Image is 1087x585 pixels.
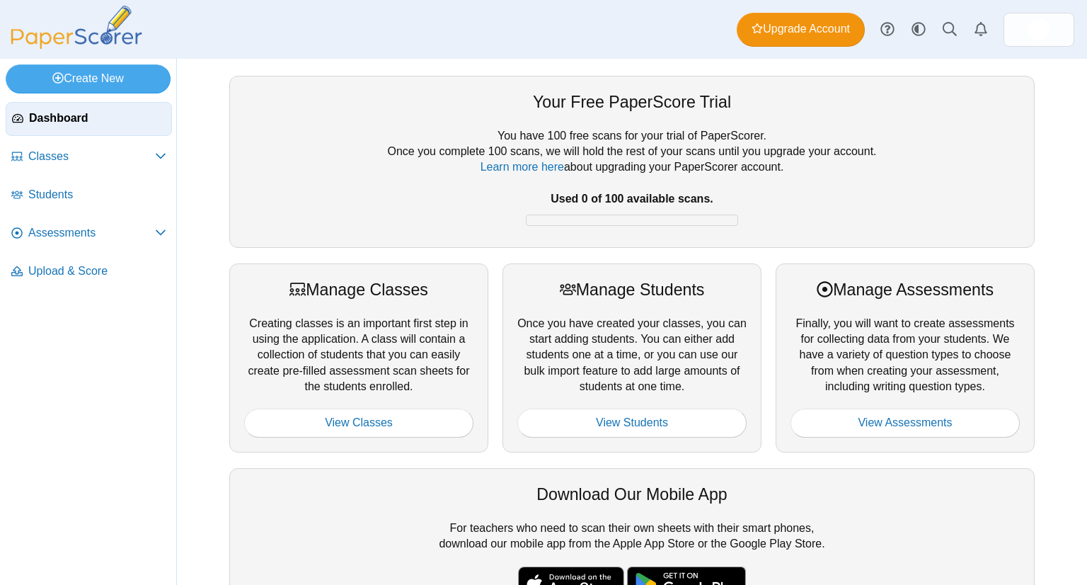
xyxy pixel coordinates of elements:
[6,140,172,174] a: Classes
[28,225,155,241] span: Assessments
[6,39,147,51] a: PaperScorer
[1003,13,1074,47] a: ps.U8Oj02mf4fBxDqYI
[244,128,1020,233] div: You have 100 free scans for your trial of PaperScorer. Once you complete 100 scans, we will hold ...
[517,278,747,301] div: Manage Students
[502,263,761,453] div: Once you have created your classes, you can start adding students. You can either add students on...
[517,409,747,437] a: View Students
[790,409,1020,437] a: View Assessments
[28,263,166,279] span: Upload & Score
[229,263,488,453] div: Creating classes is an important first step in using the application. A class will contain a coll...
[244,483,1020,506] div: Download Our Mobile App
[551,193,713,205] b: Used 0 of 100 available scans.
[29,110,166,126] span: Dashboard
[965,14,996,45] a: Alerts
[1028,18,1050,41] span: Carlie Robinson
[6,178,172,212] a: Students
[776,263,1035,453] div: Finally, you will want to create assessments for collecting data from your students. We have a va...
[737,13,865,47] a: Upgrade Account
[6,64,171,93] a: Create New
[1028,18,1050,41] img: ps.U8Oj02mf4fBxDqYI
[28,149,155,164] span: Classes
[6,6,147,49] img: PaperScorer
[244,409,473,437] a: View Classes
[28,187,166,203] span: Students
[481,161,564,173] a: Learn more here
[244,91,1020,113] div: Your Free PaperScore Trial
[790,278,1020,301] div: Manage Assessments
[6,102,172,136] a: Dashboard
[6,255,172,289] a: Upload & Score
[244,278,473,301] div: Manage Classes
[752,21,850,37] span: Upgrade Account
[6,217,172,251] a: Assessments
